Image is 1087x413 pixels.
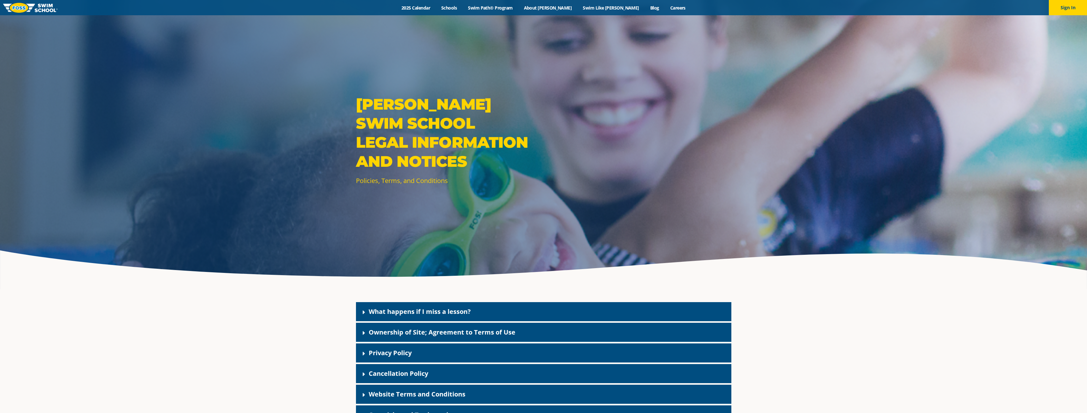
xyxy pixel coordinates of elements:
a: Blog [645,5,665,11]
a: Privacy Policy [369,349,412,357]
div: What happens if I miss a lesson? [356,302,731,321]
div: Website Terms and Conditions [356,385,731,404]
div: Cancellation Policy [356,364,731,383]
div: Ownership of Site; Agreement to Terms of Use [356,323,731,342]
p: Policies, Terms, and Conditions [356,176,540,185]
a: Cancellation Policy [369,369,428,378]
a: Website Terms and Conditions [369,390,465,398]
a: Ownership of Site; Agreement to Terms of Use [369,328,515,336]
a: About [PERSON_NAME] [518,5,577,11]
p: [PERSON_NAME] Swim School Legal Information and Notices [356,95,540,171]
a: What happens if I miss a lesson? [369,307,471,316]
a: 2025 Calendar [396,5,436,11]
a: Schools [436,5,463,11]
a: Careers [665,5,691,11]
img: FOSS Swim School Logo [3,3,58,13]
a: Swim Path® Program [463,5,518,11]
div: TOP [12,392,20,402]
div: Privacy Policy [356,343,731,362]
a: Swim Like [PERSON_NAME] [577,5,645,11]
